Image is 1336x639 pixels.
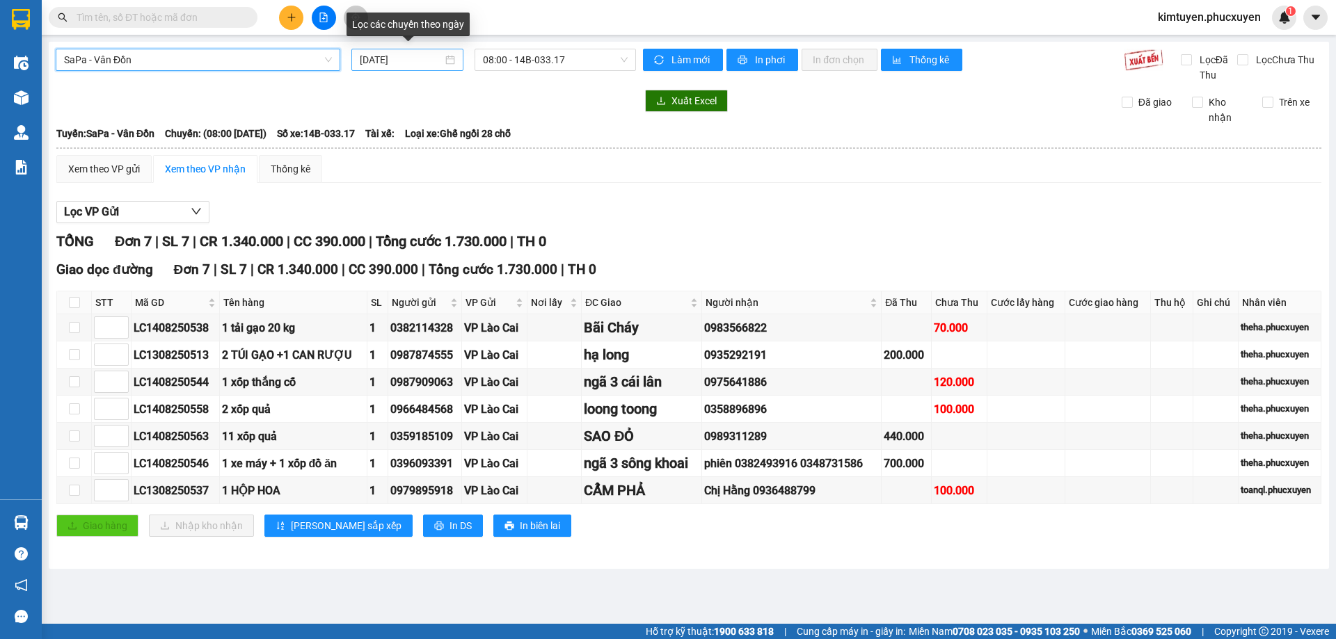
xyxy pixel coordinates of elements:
div: phiên 0382493916 0348731586 [704,455,880,472]
div: Bãi Cháy [584,317,699,339]
div: 1 tải gạo 20 kg [222,319,365,337]
span: Đơn 7 [115,233,152,250]
div: hạ long [584,344,699,366]
div: ngã 3 sông khoai [584,453,699,474]
div: 11 xốp quả [222,428,365,445]
span: CC 390.000 [349,261,418,277]
button: printerIn DS [423,515,483,537]
div: 0987909063 [390,373,460,391]
div: VP Lào Cai [464,401,525,418]
span: ⚪️ [1083,629,1088,634]
span: CC 390.000 [294,233,365,250]
span: | [193,233,196,250]
span: CR 1.340.000 [257,261,338,277]
span: | [510,233,514,250]
span: copyright [1259,626,1269,636]
span: Làm mới [671,52,712,67]
button: plus [279,6,303,30]
button: file-add [312,6,336,30]
span: Người nhận [706,295,868,310]
th: SL [367,291,388,314]
th: Đã Thu [882,291,932,314]
span: sort-ascending [276,521,285,532]
div: theha.phucxuyen [1241,348,1319,362]
div: 440.000 [884,428,929,445]
span: plus [287,13,296,22]
div: theha.phucxuyen [1241,456,1319,470]
span: Thống kê [909,52,951,67]
span: | [422,261,425,277]
div: LC1308250537 [134,482,217,499]
span: Lọc Đã Thu [1194,52,1237,83]
span: printer [504,521,514,532]
td: VP Lào Cai [462,369,527,396]
span: TH 0 [568,261,596,277]
span: TỔNG [56,233,94,250]
div: Thống kê [271,161,310,177]
span: Giao dọc đường [56,261,153,277]
button: printerIn phơi [726,49,798,71]
span: In DS [450,518,472,533]
img: 9k= [1124,49,1163,71]
div: theha.phucxuyen [1241,321,1319,334]
th: Ghi chú [1193,291,1239,314]
span: SaPa - Vân Đồn [64,49,332,70]
div: 0358896896 [704,401,880,418]
img: solution-icon [14,160,29,175]
span: search [58,13,67,22]
span: 1 [1288,6,1293,16]
td: LC1308250537 [132,477,220,504]
span: | [1202,624,1204,639]
div: 0983566822 [704,319,880,337]
span: Lọc VP Gửi [64,203,119,220]
span: | [561,261,564,277]
div: LC1408250546 [134,455,217,472]
div: toanql.phucxuyen [1241,483,1319,497]
span: download [656,96,666,107]
span: In biên lai [520,518,560,533]
span: printer [738,55,749,66]
div: 1 [369,346,385,364]
span: caret-down [1310,11,1322,24]
button: printerIn biên lai [493,515,571,537]
span: VP Gửi [466,295,513,310]
button: uploadGiao hàng [56,515,138,537]
div: LC1408250563 [134,428,217,445]
sup: 1 [1286,6,1296,16]
div: 0966484568 [390,401,460,418]
span: Số xe: 14B-033.17 [277,126,355,141]
th: Chưa Thu [932,291,987,314]
span: Tổng cước 1.730.000 [429,261,557,277]
div: CẨM PHẢ [584,480,699,501]
img: warehouse-icon [14,56,29,70]
span: Đã giao [1133,95,1177,110]
div: 0979895918 [390,482,460,499]
td: VP Lào Cai [462,477,527,504]
div: VP Lào Cai [464,482,525,499]
div: Xem theo VP gửi [68,161,140,177]
th: Nhân viên [1239,291,1321,314]
button: downloadXuất Excel [645,90,728,112]
img: logo-vxr [12,9,30,30]
div: 0975641886 [704,373,880,391]
div: 1 [369,455,385,472]
span: down [191,206,202,217]
span: notification [15,579,28,592]
button: syncLàm mới [643,49,723,71]
span: bar-chart [892,55,904,66]
div: theha.phucxuyen [1241,375,1319,389]
input: 14/08/2025 [360,52,443,67]
div: 0359185109 [390,428,460,445]
img: warehouse-icon [14,515,29,530]
strong: 1900 633 818 [714,626,774,637]
div: 1 [369,482,385,499]
span: Miền Nam [909,624,1080,639]
button: aim [344,6,368,30]
div: VP Lào Cai [464,428,525,445]
div: 100.000 [934,482,985,499]
input: Tìm tên, số ĐT hoặc mã đơn [77,10,241,25]
div: 100.000 [934,401,985,418]
span: ĐC Giao [585,295,687,310]
div: 0987874555 [390,346,460,364]
td: LC1408250546 [132,450,220,477]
